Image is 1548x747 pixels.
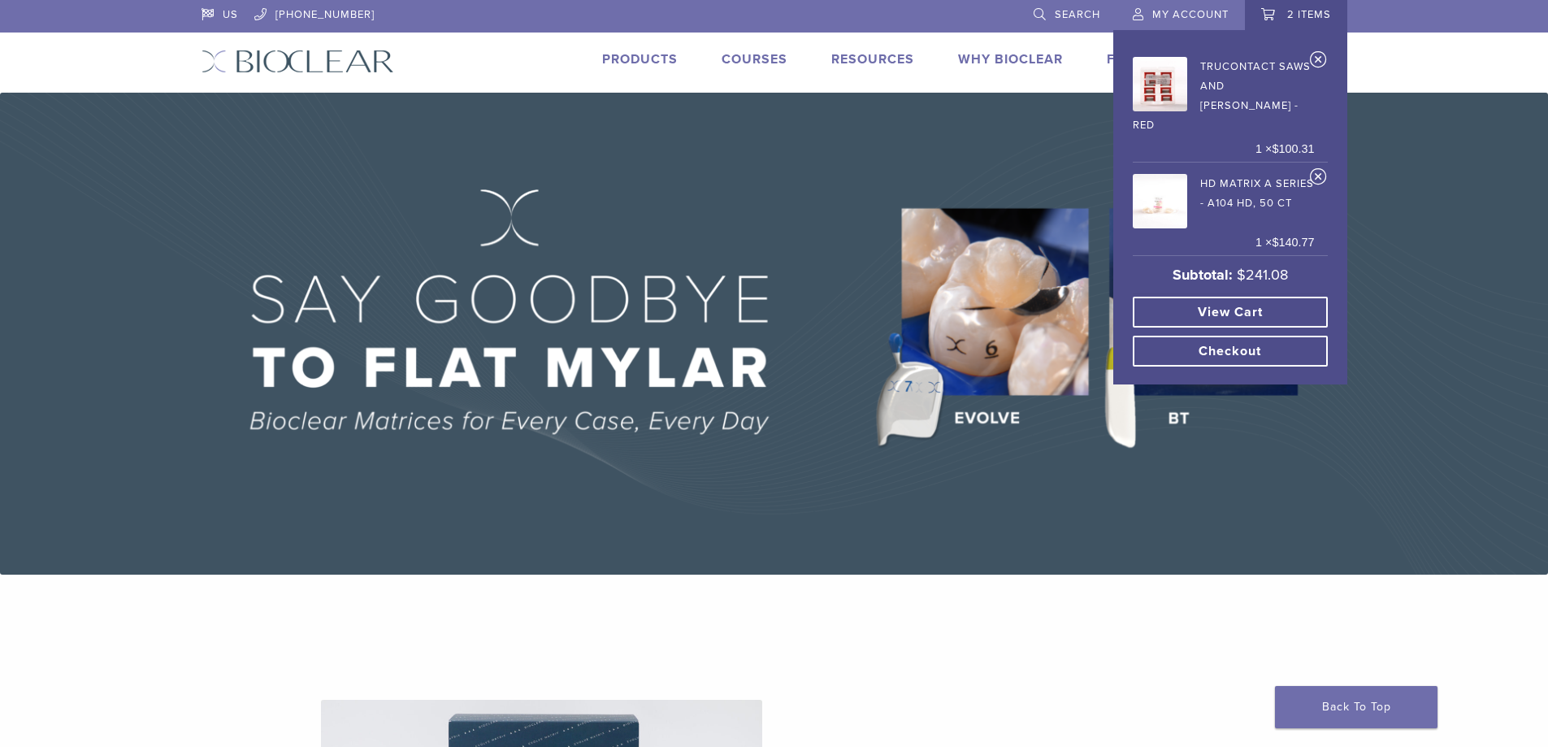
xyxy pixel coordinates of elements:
span: $ [1272,236,1278,249]
bdi: 100.31 [1272,142,1314,155]
span: 1 × [1255,141,1314,159]
bdi: 140.77 [1272,236,1314,249]
a: Checkout [1133,336,1328,367]
a: Resources [831,51,914,67]
span: 1 × [1255,234,1314,252]
a: Why Bioclear [958,51,1063,67]
a: View cart [1133,297,1328,328]
a: TruContact Saws and [PERSON_NAME] - Red [1133,52,1315,135]
img: HD Matrix A Series - A104 HD, 50 ct [1133,174,1187,228]
a: Back To Top [1275,686,1437,728]
a: Remove HD Matrix A Series - A104 HD, 50 ct from cart [1310,167,1327,192]
a: HD Matrix A Series - A104 HD, 50 ct [1133,169,1315,228]
a: Remove TruContact Saws and Sanders - Red from cart [1310,50,1327,75]
span: $ [1237,266,1246,284]
span: 2 items [1287,8,1331,21]
span: My Account [1152,8,1229,21]
span: Search [1055,8,1100,21]
strong: Subtotal: [1173,266,1233,284]
span: $ [1272,142,1278,155]
img: Bioclear [202,50,394,73]
a: Find A Doctor [1107,51,1215,67]
a: Products [602,51,678,67]
bdi: 241.08 [1237,266,1288,284]
img: TruContact Saws and Sanders - Red [1133,57,1187,111]
a: Courses [722,51,787,67]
